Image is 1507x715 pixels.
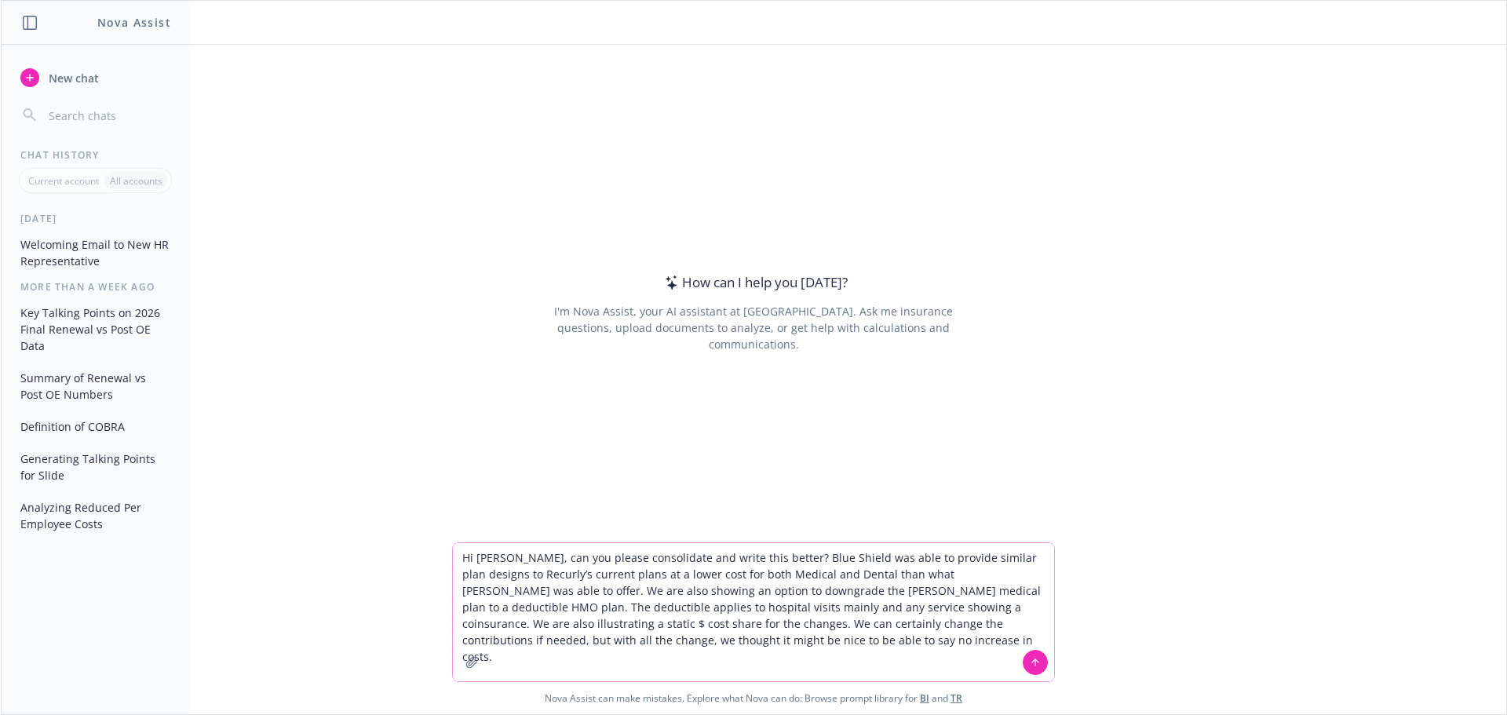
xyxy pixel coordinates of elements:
[14,232,177,274] button: Welcoming Email to New HR Representative
[2,212,189,225] div: [DATE]
[14,494,177,537] button: Analyzing Reduced Per Employee Costs
[14,365,177,407] button: Summary of Renewal vs Post OE Numbers
[14,64,177,92] button: New chat
[110,174,162,188] p: All accounts
[14,300,177,359] button: Key Talking Points on 2026 Final Renewal vs Post OE Data
[951,691,962,705] a: TR
[46,104,170,126] input: Search chats
[46,70,99,86] span: New chat
[28,174,99,188] p: Current account
[7,682,1500,714] span: Nova Assist can make mistakes. Explore what Nova can do: Browse prompt library for and
[14,446,177,488] button: Generating Talking Points for Slide
[660,272,848,293] div: How can I help you [DATE]?
[2,148,189,162] div: Chat History
[532,303,974,352] div: I'm Nova Assist, your AI assistant at [GEOGRAPHIC_DATA]. Ask me insurance questions, upload docum...
[97,14,171,31] h1: Nova Assist
[14,414,177,440] button: Definition of COBRA
[2,280,189,294] div: More than a week ago
[920,691,929,705] a: BI
[453,543,1054,681] textarea: Hi [PERSON_NAME], can you please consolidate and write this better? Blue Shield was able to provi...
